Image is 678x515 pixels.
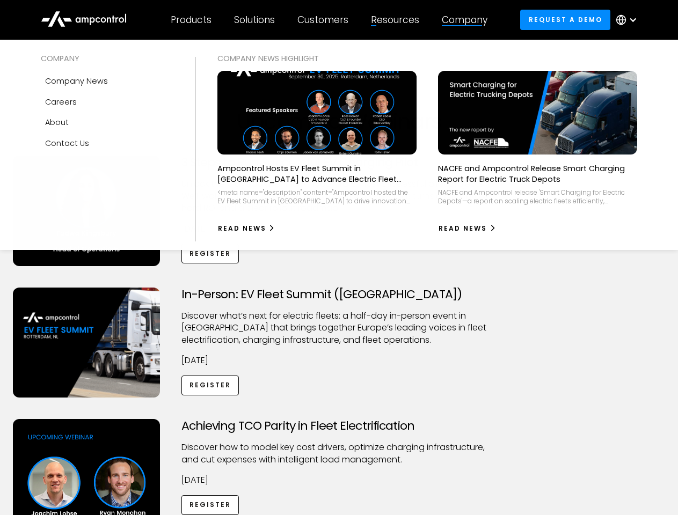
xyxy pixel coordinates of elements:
div: Solutions [234,14,275,26]
a: Request a demo [520,10,610,30]
div: <meta name="description" content="Ampcontrol hosted the EV Fleet Summit in [GEOGRAPHIC_DATA] to d... [217,188,417,205]
div: Products [171,14,212,26]
a: About [41,112,174,133]
div: Contact Us [45,137,89,149]
div: Read News [218,224,266,233]
div: Read News [439,224,487,233]
h3: Achieving TCO Parity in Fleet Electrification [181,419,497,433]
div: COMPANY NEWS Highlight [217,53,638,64]
a: Register [181,244,239,263]
h3: In-Person: EV Fleet Summit ([GEOGRAPHIC_DATA]) [181,288,497,301]
div: About [45,116,69,128]
div: COMPANY [41,53,174,64]
a: Read News [217,220,276,237]
div: Careers [45,96,77,108]
div: Company [442,14,487,26]
div: Company news [45,75,108,87]
p: [DATE] [181,474,497,486]
p: [DATE] [181,355,497,366]
a: Register [181,376,239,395]
div: Resources [371,14,419,26]
a: Company news [41,71,174,91]
p: Discover how to model key cost drivers, optimize charging infrastructure, and cut expenses with i... [181,442,497,466]
p: ​Discover what’s next for electric fleets: a half-day in-person event in [GEOGRAPHIC_DATA] that b... [181,310,497,346]
div: Customers [297,14,348,26]
a: Careers [41,92,174,112]
div: NACFE and Ampcontrol release 'Smart Charging for Electric Depots'—a report on scaling electric fl... [438,188,637,205]
a: Read News [438,220,497,237]
p: Ampcontrol Hosts EV Fleet Summit in [GEOGRAPHIC_DATA] to Advance Electric Fleet Management in [GE... [217,163,417,185]
a: Contact Us [41,133,174,153]
a: Register [181,495,239,515]
p: NACFE and Ampcontrol Release Smart Charging Report for Electric Truck Depots [438,163,637,185]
